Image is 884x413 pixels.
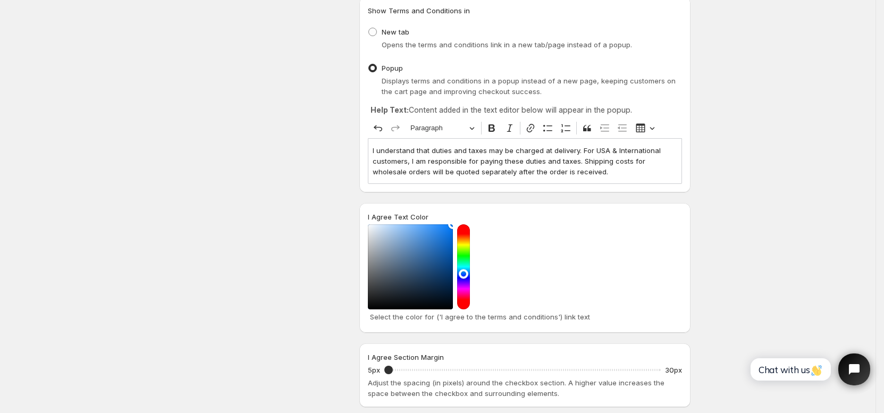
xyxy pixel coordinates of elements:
[665,365,682,375] p: 30px
[368,353,444,361] span: I Agree Section Margin
[368,118,682,138] div: Editor toolbar
[368,138,682,183] div: Editor editing area: main. Press ⌥0 for help.
[739,344,879,394] iframe: Tidio Chat
[370,311,680,322] p: Select the color for ('I agree to the terms and conditions') link text
[406,120,479,137] button: Paragraph, Heading
[382,40,632,49] span: Opens the terms and conditions link in a new tab/page instead of a popup.
[371,105,679,115] p: Content added in the text editor below will appear in the popup.
[373,145,677,177] p: I understand that duties and taxes may be charged at delivery. For USA & International customers,...
[371,105,409,114] strong: Help Text:
[382,64,403,72] span: Popup
[382,77,676,96] span: Displays terms and conditions in a popup instead of a new page, keeping customers on the cart pag...
[368,6,470,15] span: Show Terms and Conditions in
[368,212,428,222] label: I Agree Text Color
[368,365,380,375] p: 5px
[368,378,664,398] span: Adjust the spacing (in pixels) around the checkbox section. A higher value increases the space be...
[410,122,466,134] span: Paragraph
[382,28,409,36] span: New tab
